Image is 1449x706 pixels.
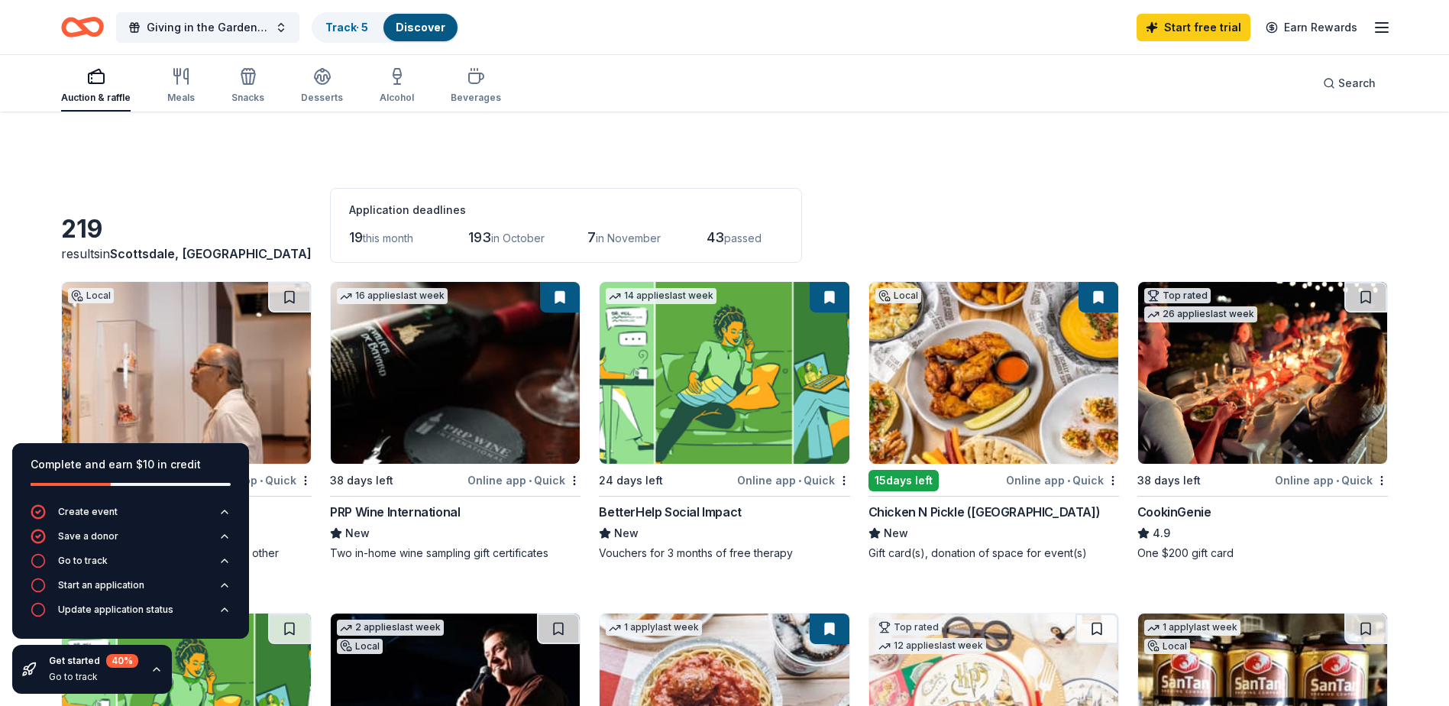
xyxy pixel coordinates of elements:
[331,282,580,464] img: Image for PRP Wine International
[884,524,908,542] span: New
[106,654,138,668] div: 40 %
[330,546,581,561] div: Two in-home wine sampling gift certificates
[31,504,231,529] button: Create event
[599,546,849,561] div: Vouchers for 3 months of free therapy
[875,638,986,654] div: 12 applies last week
[1338,74,1376,92] span: Search
[1336,474,1339,487] span: •
[599,281,849,561] a: Image for BetterHelp Social Impact14 applieslast week24 days leftOnline app•QuickBetterHelp Socia...
[1137,546,1388,561] div: One $200 gift card
[1275,471,1388,490] div: Online app Quick
[31,553,231,578] button: Go to track
[529,474,532,487] span: •
[337,639,383,654] div: Local
[110,246,312,261] span: Scottsdale, [GEOGRAPHIC_DATA]
[491,232,545,245] span: in October
[1144,288,1211,303] div: Top rated
[49,654,138,668] div: Get started
[1138,282,1387,464] img: Image for CookinGenie
[1137,471,1201,490] div: 38 days left
[451,92,501,104] div: Beverages
[325,21,368,34] a: Track· 5
[349,229,363,245] span: 19
[868,546,1119,561] div: Gift card(s), donation of space for event(s)
[875,288,921,303] div: Local
[1153,524,1170,542] span: 4.9
[231,92,264,104] div: Snacks
[798,474,801,487] span: •
[451,61,501,112] button: Beverages
[58,506,118,518] div: Create event
[330,471,393,490] div: 38 days left
[1144,639,1190,654] div: Local
[337,620,444,636] div: 2 applies last week
[61,61,131,112] button: Auction & raffle
[61,214,312,245] div: 219
[868,503,1101,521] div: Chicken N Pickle ([GEOGRAPHIC_DATA])
[58,579,144,591] div: Start an application
[31,602,231,627] button: Update application status
[1144,306,1257,322] div: 26 applies last week
[707,229,724,245] span: 43
[606,288,716,304] div: 14 applies last week
[724,232,762,245] span: passed
[614,524,639,542] span: New
[1257,14,1367,41] a: Earn Rewards
[467,471,581,490] div: Online app Quick
[868,281,1119,561] a: Image for Chicken N Pickle (Glendale)Local15days leftOnline app•QuickChicken N Pickle ([GEOGRAPHI...
[167,92,195,104] div: Meals
[1006,471,1119,490] div: Online app Quick
[380,92,414,104] div: Alcohol
[599,503,741,521] div: BetterHelp Social Impact
[49,671,138,683] div: Go to track
[31,455,231,474] div: Complete and earn $10 in credit
[868,470,939,491] div: 15 days left
[58,555,108,567] div: Go to track
[61,245,312,263] div: results
[869,282,1118,464] img: Image for Chicken N Pickle (Glendale)
[337,288,448,304] div: 16 applies last week
[231,61,264,112] button: Snacks
[737,471,850,490] div: Online app Quick
[587,229,596,245] span: 7
[345,524,370,542] span: New
[363,232,413,245] span: this month
[468,229,491,245] span: 193
[1067,474,1070,487] span: •
[58,530,118,542] div: Save a donor
[301,61,343,112] button: Desserts
[330,281,581,561] a: Image for PRP Wine International16 applieslast week38 days leftOnline app•QuickPRP Wine Internati...
[875,620,942,635] div: Top rated
[1144,620,1240,636] div: 1 apply last week
[31,529,231,553] button: Save a donor
[1137,14,1250,41] a: Start free trial
[68,288,114,303] div: Local
[260,474,263,487] span: •
[62,282,311,464] img: Image for Heard Museum
[396,21,445,34] a: Discover
[100,246,312,261] span: in
[1137,281,1388,561] a: Image for CookinGenieTop rated26 applieslast week38 days leftOnline app•QuickCookinGenie4.9One $2...
[330,503,460,521] div: PRP Wine International
[147,18,269,37] span: Giving in the Garden Party
[58,604,173,616] div: Update application status
[116,12,299,43] button: Giving in the Garden Party
[167,61,195,112] button: Meals
[349,201,783,219] div: Application deadlines
[380,61,414,112] button: Alcohol
[61,92,131,104] div: Auction & raffle
[31,578,231,602] button: Start an application
[1311,68,1388,99] button: Search
[1137,503,1211,521] div: CookinGenie
[606,620,702,636] div: 1 apply last week
[312,12,459,43] button: Track· 5Discover
[600,282,849,464] img: Image for BetterHelp Social Impact
[301,92,343,104] div: Desserts
[61,281,312,576] a: Image for Heard MuseumLocal24 days leftOnline app•Quick[GEOGRAPHIC_DATA]New2 admission tickets, m...
[596,232,661,245] span: in November
[61,9,104,45] a: Home
[599,471,663,490] div: 24 days left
